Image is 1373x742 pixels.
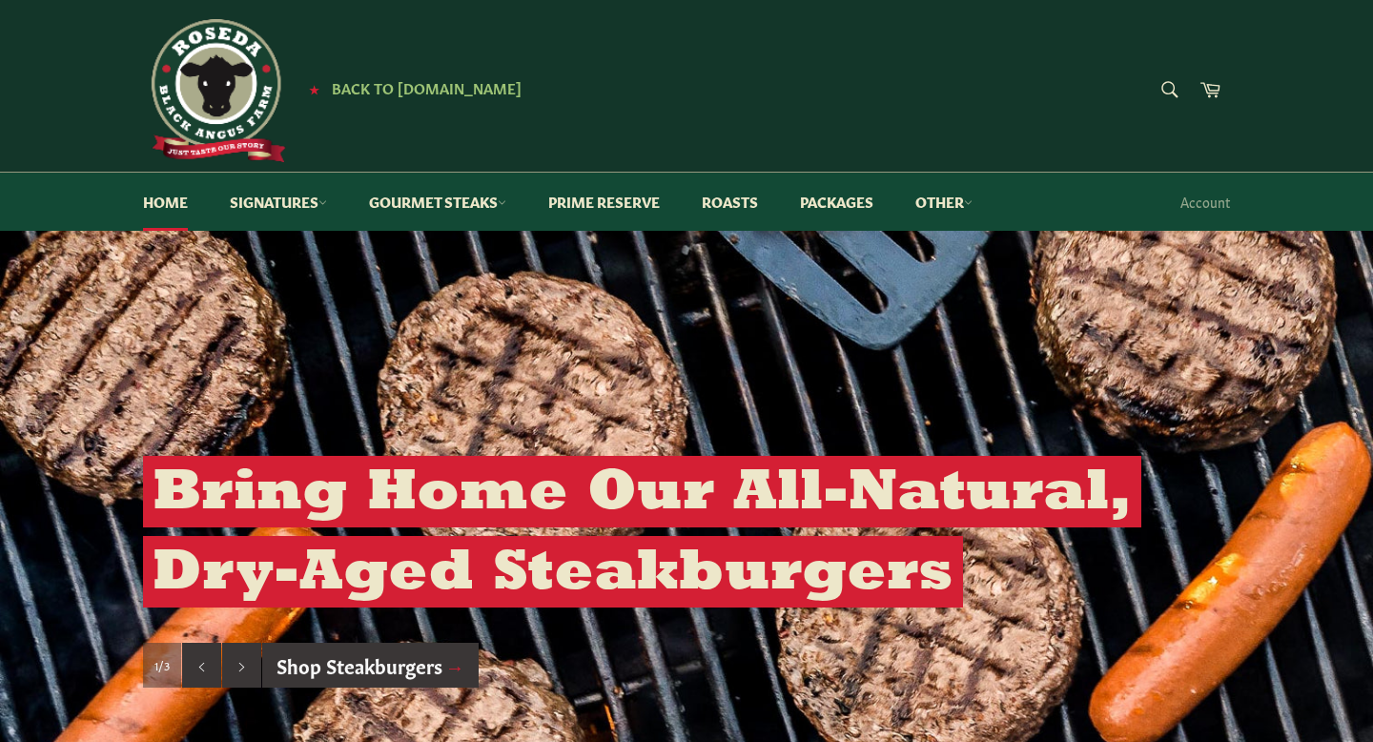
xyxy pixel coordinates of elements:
[445,651,464,678] span: →
[896,173,992,231] a: Other
[222,643,261,689] button: Next slide
[211,173,346,231] a: Signatures
[350,173,525,231] a: Gourmet Steaks
[529,173,679,231] a: Prime Reserve
[124,173,207,231] a: Home
[143,456,1141,608] h2: Bring Home Our All-Natural, Dry-Aged Steakburgers
[143,19,286,162] img: Roseda Beef
[332,77,522,97] span: Back to [DOMAIN_NAME]
[182,643,221,689] button: Previous slide
[143,643,181,689] div: Slide 1, current
[781,173,892,231] a: Packages
[262,643,479,689] a: Shop Steakburgers
[1171,174,1240,230] a: Account
[299,81,522,96] a: ★ Back to [DOMAIN_NAME]
[309,81,319,96] span: ★
[154,657,170,673] span: 1/3
[683,173,777,231] a: Roasts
